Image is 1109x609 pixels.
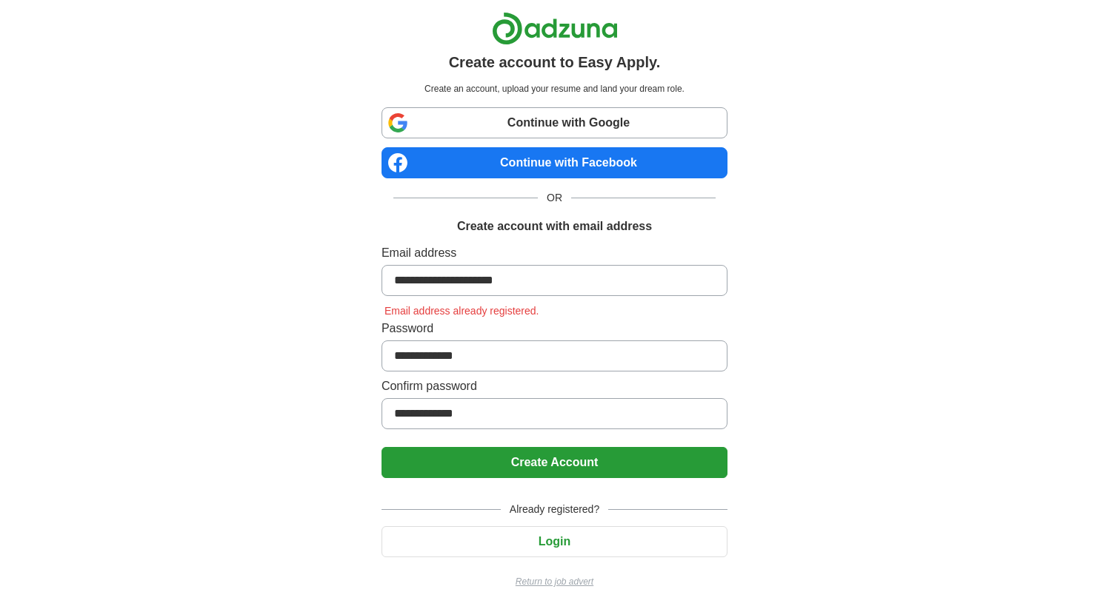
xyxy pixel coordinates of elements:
label: Password [382,320,727,337]
span: OR [538,190,571,206]
label: Email address [382,244,727,262]
button: Login [382,526,727,557]
label: Confirm password [382,377,727,395]
img: Adzuna logo [492,12,618,45]
h1: Create account to Easy Apply. [449,51,661,73]
a: Continue with Google [382,107,727,138]
span: Already registered? [501,502,608,517]
a: Login [382,535,727,548]
span: Email address already registered. [382,305,542,317]
h1: Create account with email address [457,218,652,235]
a: Continue with Facebook [382,147,727,178]
p: Create an account, upload your resume and land your dream role. [384,82,725,95]
button: Create Account [382,447,727,478]
a: Return to job advert [382,575,727,588]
